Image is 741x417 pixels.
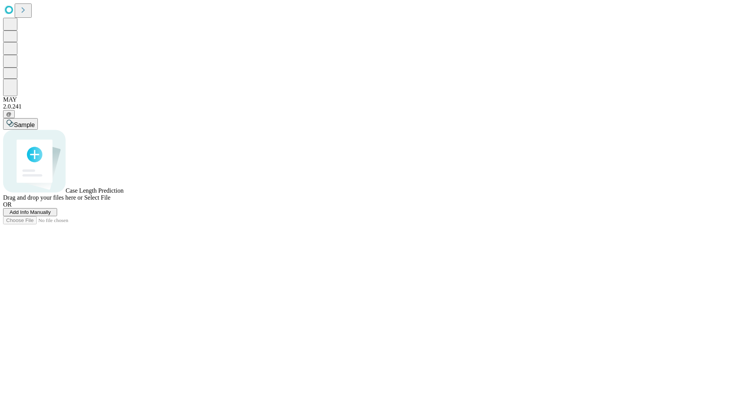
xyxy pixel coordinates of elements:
div: 2.0.241 [3,103,738,110]
button: Sample [3,118,38,130]
div: MAY [3,96,738,103]
span: Sample [14,122,35,128]
span: Drag and drop your files here or [3,194,83,201]
span: OR [3,201,12,208]
button: @ [3,110,15,118]
span: Case Length Prediction [66,187,123,194]
span: Add Info Manually [10,209,51,215]
span: Select File [84,194,110,201]
button: Add Info Manually [3,208,57,216]
span: @ [6,111,12,117]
